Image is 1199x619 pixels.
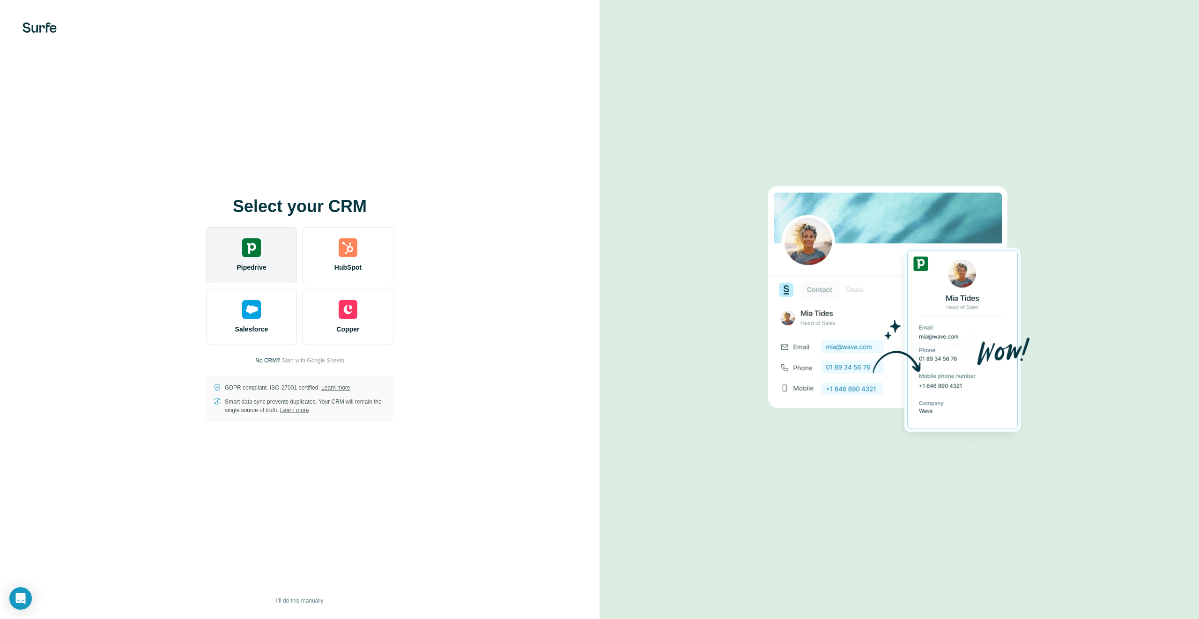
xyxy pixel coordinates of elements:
a: Learn more [280,407,309,413]
button: I’ll do this manually [269,594,330,608]
span: Copper [337,324,360,334]
img: salesforce's logo [242,300,261,319]
span: I’ll do this manually [276,597,323,605]
h1: Select your CRM [206,197,393,216]
button: Start with Google Sheets [282,356,344,365]
img: hubspot's logo [339,238,357,257]
span: Salesforce [235,324,268,334]
span: Pipedrive [237,263,266,272]
p: Smart data sync prevents duplicates. Your CRM will remain the single source of truth. [225,398,386,414]
a: Learn more [321,384,350,391]
img: Surfe's logo [22,22,57,33]
p: No CRM? [255,356,280,365]
p: GDPR compliant. ISO-27001 certified. [225,383,350,392]
img: pipedrive's logo [242,238,261,257]
div: Open Intercom Messenger [9,587,32,610]
img: PIPEDRIVE image [768,170,1030,449]
span: HubSpot [334,263,362,272]
img: copper's logo [339,300,357,319]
